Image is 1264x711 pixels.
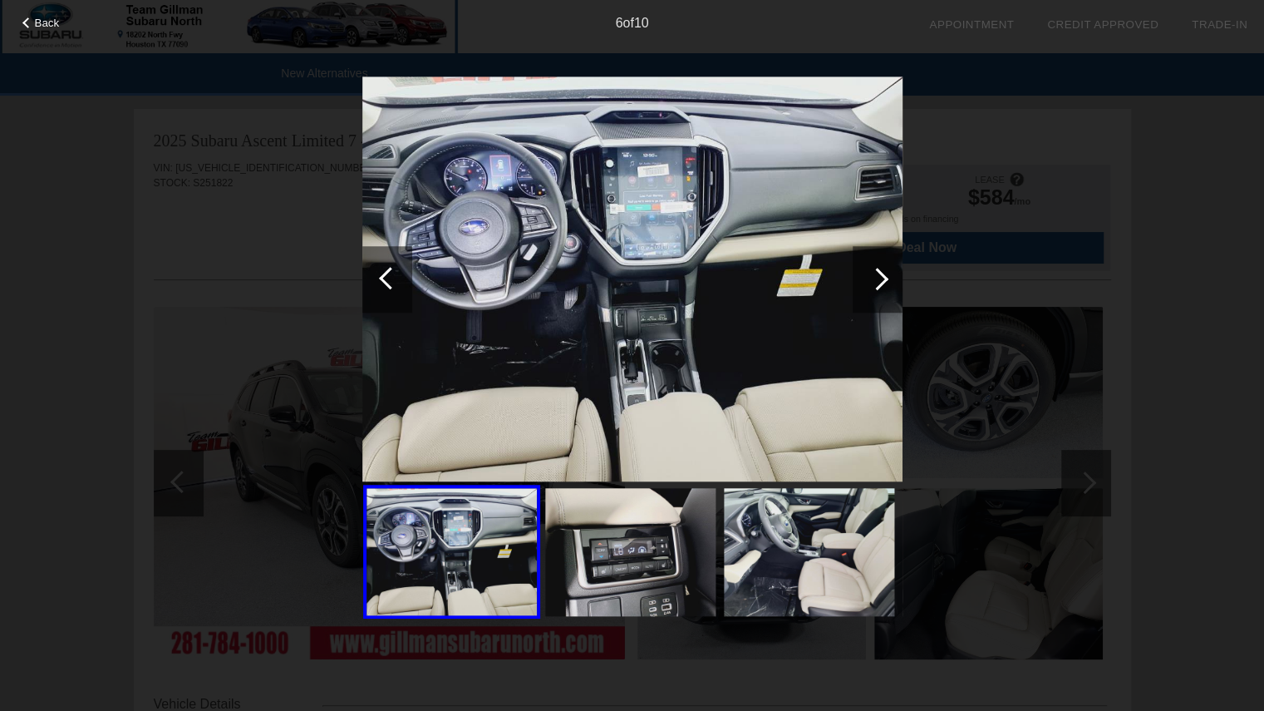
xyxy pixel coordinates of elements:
[1192,18,1247,31] a: Trade-In
[634,16,649,30] span: 10
[545,488,716,616] img: 6c1f9e1659f549ed99a9efe6908a47db.jpg
[615,16,622,30] span: 6
[362,77,903,482] img: 29fd4179836e4e2ca4862b16fb5fc954.jpg
[35,17,60,29] span: Back
[929,18,1014,31] a: Appointment
[724,488,894,616] img: 350f3a75fb0944ab8e8dd011d9e867f4.jpg
[1047,18,1158,31] a: Credit Approved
